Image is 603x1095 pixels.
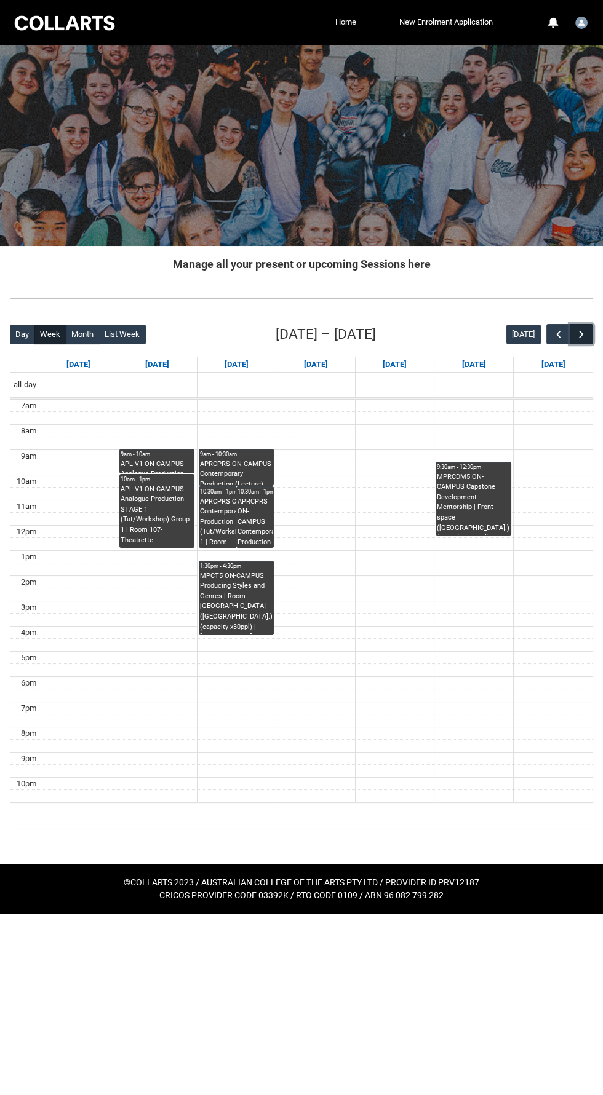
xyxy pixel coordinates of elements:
h2: Manage all your present or upcoming Sessions here [10,256,593,272]
div: 4pm [18,627,39,639]
div: 8am [18,425,39,437]
div: 10pm [14,778,39,790]
button: Previous Week [546,324,570,344]
div: 1:30pm - 4:30pm [200,562,273,571]
div: APLIV1 ON-CAMPUS Analogue Production STAGE 1 (Lecture) | [GEOGRAPHIC_DATA] ([GEOGRAPHIC_DATA].) (... [121,459,193,473]
div: APRCPRS ON-CAMPUS Contemporary Production (Lecture) Group 1 | Critical Listening Room ([GEOGRAPHI... [200,459,273,485]
div: 9am - 10am [121,450,193,459]
div: 9am - 10:30am [200,450,273,459]
button: User Profile Student.harleyw2077 [572,12,591,31]
a: Go to September 29, 2025 [143,357,172,372]
a: Home [332,13,359,31]
a: Go to October 3, 2025 [460,357,489,372]
div: 10am - 1pm [121,475,193,484]
button: [DATE] [506,325,541,344]
div: 2pm [18,576,39,588]
a: Go to September 28, 2025 [64,357,93,372]
h2: [DATE] – [DATE] [276,324,376,345]
div: 11am [14,500,39,513]
div: 7pm [18,702,39,714]
button: Week [34,325,66,344]
div: 10:30am - 1pm [238,488,273,496]
a: New Enrolment Application [396,13,496,31]
div: 12pm [14,526,39,538]
div: 10am [14,475,39,488]
div: 1pm [18,551,39,563]
a: Go to October 1, 2025 [301,357,330,372]
div: APRCPRS ON-CAMPUS Contemporary Production (Tut/Workshop) Group 1 | Room [GEOGRAPHIC_DATA] ([GEOGR... [200,497,273,547]
img: Student.harleyw2077 [575,17,588,29]
div: APRCPRS ON-CAMPUS Contemporary Production (Tut/Workshop) Group 1 | [GEOGRAPHIC_DATA] ([GEOGRAPHIC... [238,497,273,547]
div: 5pm [18,652,39,664]
div: 9:30am - 12:30pm [437,463,509,472]
button: Next Week [570,324,593,344]
div: 7am [18,400,39,412]
div: 9pm [18,753,39,765]
button: Day [10,325,35,344]
div: 3pm [18,601,39,614]
button: List Week [99,325,146,344]
span: all-day [11,379,39,391]
button: Month [66,325,100,344]
div: 8pm [18,727,39,740]
a: Go to September 30, 2025 [222,357,251,372]
img: REDU_GREY_LINE [10,824,593,834]
img: REDU_GREY_LINE [10,293,593,303]
div: 9am [18,450,39,462]
div: 6pm [18,677,39,689]
div: 10:30am - 1pm [200,488,273,496]
div: MPRCDM5 ON-CAMPUS Capstone Development Mentorship | Front space ([GEOGRAPHIC_DATA].) (capacity x3... [437,472,509,535]
div: APLIV1 ON-CAMPUS Analogue Production STAGE 1 (Tut/Workshop) Group 1 | Room 107- Theatrette ([GEOG... [121,484,193,547]
a: Go to October 2, 2025 [380,357,409,372]
a: Go to October 4, 2025 [538,357,567,372]
div: MPCT5 ON-CAMPUS Producing Styles and Genres | Room [GEOGRAPHIC_DATA] ([GEOGRAPHIC_DATA].) (capaci... [200,571,273,634]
